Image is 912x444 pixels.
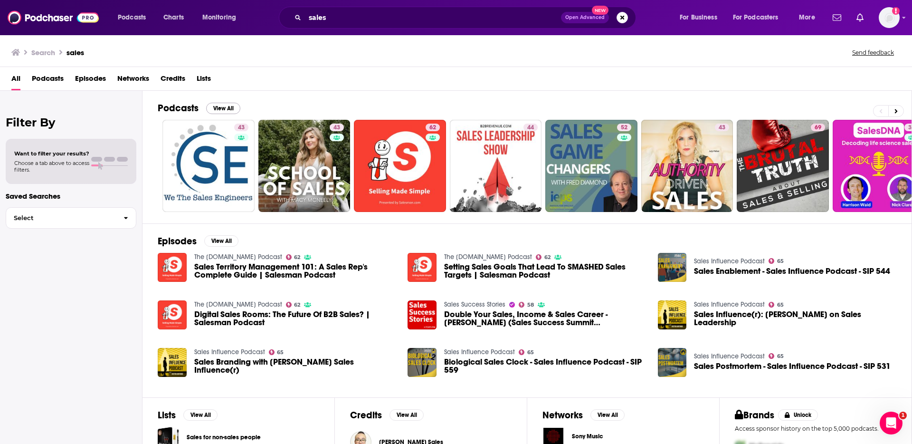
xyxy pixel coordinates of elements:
a: Sales Influence Podcast [194,348,265,356]
span: All [11,71,20,90]
a: 62 [426,124,440,131]
a: PodcastsView All [158,102,240,114]
a: Double Your Sales, Income & Sales Career - Kyle Gutzler (Sales Success Summit Presentation) [444,310,646,327]
span: 62 [544,255,551,260]
a: ListsView All [158,409,218,421]
a: Episodes [75,71,106,90]
input: Search podcasts, credits, & more... [305,10,561,25]
span: Sales Branding with [PERSON_NAME] Sales Influence(r) [194,358,397,374]
button: Send feedback [849,48,897,57]
a: 62 [286,254,301,260]
a: 65 [519,349,534,355]
span: Monitoring [202,11,236,24]
a: The Salesman.com Podcast [194,300,282,309]
a: 44 [450,120,542,212]
a: Show notifications dropdown [853,10,867,26]
a: 43 [715,124,729,131]
span: For Business [680,11,717,24]
a: Sales Influence Podcast [694,300,765,309]
button: open menu [792,10,827,25]
h3: sales [66,48,84,57]
span: New [592,6,609,15]
a: 43 [641,120,733,212]
img: Sales Branding with James Buckley Sales Influence(r) [158,348,187,377]
a: Sales Enablement - Sales Influence Podcast - SIP 544 [694,267,890,275]
span: Sony Music [572,433,603,440]
span: Sales Influence(r): [PERSON_NAME] on Sales Leadership [694,310,896,327]
a: 43 [258,120,351,212]
img: Podchaser - Follow, Share and Rate Podcasts [8,9,99,27]
a: 43 [234,124,248,131]
svg: Add a profile image [892,7,900,15]
button: open menu [196,10,248,25]
a: 44 [523,124,538,131]
a: Sales Postmortem - Sales Influence Podcast - SIP 531 [658,348,687,377]
span: 69 [815,123,821,133]
button: View All [204,235,238,247]
a: 62 [354,120,446,212]
span: 43 [719,123,725,133]
a: Sales Branding with James Buckley Sales Influence(r) [194,358,397,374]
img: User Profile [879,7,900,28]
a: Sales Enablement - Sales Influence Podcast - SIP 544 [658,253,687,282]
h2: Credits [350,409,382,421]
img: Biological Sales Clock - Sales Influence Podcast - SIP 559 [408,348,437,377]
span: 62 [294,303,300,307]
a: Credits [161,71,185,90]
img: Sales Influence(r): Anthony Iannarino on Sales Leadership [658,300,687,329]
button: Select [6,207,136,229]
a: 43 [162,120,255,212]
div: Search podcasts, credits, & more... [288,7,645,29]
a: Sales Influence Podcast [444,348,515,356]
h2: Episodes [158,235,197,247]
button: View All [206,103,240,114]
img: Sales Territory Management 101: A Sales Rep's Complete Guide | Salesman Podcast [158,253,187,282]
span: Open Advanced [565,15,605,20]
span: 62 [429,123,436,133]
span: Want to filter your results? [14,150,89,157]
a: Sales Success Stories [444,300,505,309]
span: 52 [621,123,627,133]
button: View All [389,409,424,421]
span: Lists [197,71,211,90]
h2: Brands [735,409,774,421]
h2: Lists [158,409,176,421]
button: Unlock [778,409,818,421]
p: Access sponsor history on the top 5,000 podcasts. [735,425,896,432]
a: Sales Influence(r): Anthony Iannarino on Sales Leadership [694,310,896,327]
a: Digital Sales Rooms: The Future Of B2B Sales? | Salesman Podcast [158,300,187,329]
h3: Search [31,48,55,57]
a: CreditsView All [350,409,424,421]
a: Show notifications dropdown [829,10,845,26]
span: 65 [277,350,284,355]
span: 43 [333,123,340,133]
a: NetworksView All [542,409,625,421]
a: Setting Sales Goals That Lead To SMASHED Sales Targets | Salesman Podcast [408,253,437,282]
span: 65 [777,259,784,263]
h2: Podcasts [158,102,199,114]
a: EpisodesView All [158,235,238,247]
img: Double Your Sales, Income & Sales Career - Kyle Gutzler (Sales Success Summit Presentation) [408,300,437,329]
a: 52 [617,124,631,131]
button: View All [183,409,218,421]
span: Podcasts [32,71,64,90]
span: Double Your Sales, Income & Sales Career - [PERSON_NAME] (Sales Success Summit Presentation) [444,310,646,327]
span: 1 [899,412,907,419]
h2: Networks [542,409,583,421]
button: open menu [673,10,729,25]
a: Charts [157,10,190,25]
span: 58 [527,303,534,307]
a: Digital Sales Rooms: The Future Of B2B Sales? | Salesman Podcast [194,310,397,327]
span: Podcasts [118,11,146,24]
button: Show profile menu [879,7,900,28]
span: 43 [238,123,245,133]
span: Choose a tab above to access filters. [14,160,89,173]
a: 65 [769,353,784,359]
span: Sales Territory Management 101: A Sales Rep's Complete Guide | Salesman Podcast [194,263,397,279]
